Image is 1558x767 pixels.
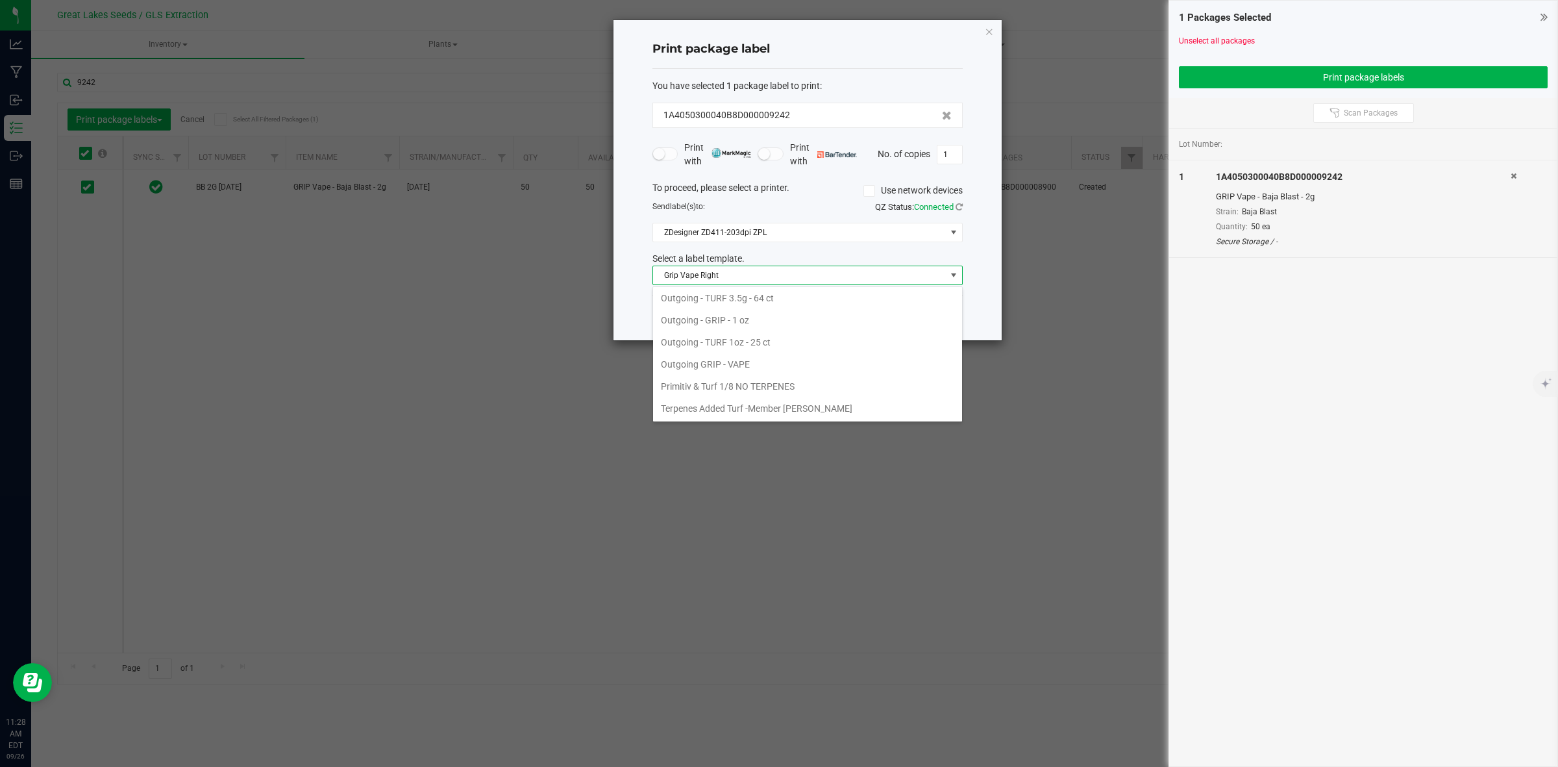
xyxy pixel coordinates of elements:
[643,252,972,266] div: Select a label template.
[1242,207,1277,216] span: Baja Blast
[652,81,820,91] span: You have selected 1 package label to print
[1251,222,1270,231] span: 50 ea
[653,331,962,353] li: Outgoing - TURF 1oz - 25 ct
[914,202,954,212] span: Connected
[684,141,751,168] span: Print with
[1179,171,1184,182] span: 1
[875,202,963,212] span: QZ Status:
[13,663,52,702] iframe: Resource center
[1179,66,1548,88] button: Print package labels
[643,181,972,201] div: To proceed, please select a printer.
[663,108,790,122] span: 1A4050300040B8D000009242
[863,184,963,197] label: Use network devices
[653,353,962,375] li: Outgoing GRIP - VAPE
[1216,207,1239,216] span: Strain:
[1216,190,1511,203] div: GRIP Vape - Baja Blast - 2g
[653,309,962,331] li: Outgoing - GRIP - 1 oz
[653,287,962,309] li: Outgoing - TURF 3.5g - 64 ct
[653,223,946,242] span: ZDesigner ZD411-203dpi ZPL
[1179,36,1255,45] a: Unselect all packages
[652,202,705,211] span: Send to:
[653,397,962,420] li: Terpenes Added Turf -Member [PERSON_NAME]
[1216,222,1248,231] span: Quantity:
[1216,170,1511,184] div: 1A4050300040B8D000009242
[653,375,962,397] li: Primitiv & Turf 1/8 NO TERPENES
[878,148,930,158] span: No. of copies
[1216,236,1511,247] div: Secure Storage / -
[652,41,963,58] h4: Print package label
[652,79,963,93] div: :
[670,202,696,211] span: label(s)
[1344,108,1398,118] span: Scan Packages
[1179,138,1222,150] span: Lot Number:
[790,141,857,168] span: Print with
[817,151,857,158] img: bartender.png
[653,266,946,284] span: Grip Vape Right
[711,148,751,158] img: mark_magic_cybra.png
